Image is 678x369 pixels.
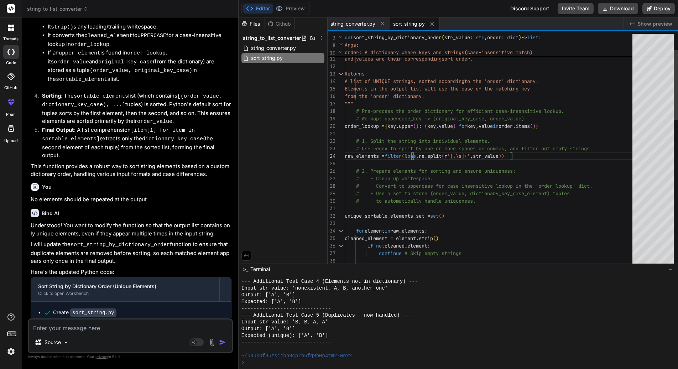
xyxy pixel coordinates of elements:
button: Sort String by Dictionary Order (Unique Elements)Click to open Workbench [31,278,219,301]
code: strip() [51,24,73,30]
span: # - Use a set to store (order_value, dictionary [356,190,499,197]
div: 27 [328,175,335,182]
span: in [493,123,499,129]
span: # - Clean up whitespace. [356,175,433,182]
span: string_to_list_converter [243,35,301,42]
div: 20 [328,123,335,130]
div: 16 [328,93,335,100]
div: Click to collapse the range. [336,70,345,78]
span: ( [413,123,416,129]
span: # Skip empty strings [405,250,461,256]
span: , [470,153,473,159]
span: key [427,123,436,129]
span: # We map: uppercase_key -> (original_key_case, ord [356,115,499,122]
span: − [668,266,672,273]
span: value [479,123,493,129]
label: threads [3,36,19,42]
img: settings [5,345,17,358]
span: ------------------------------ [241,305,331,312]
span: order [487,34,501,41]
span: -> [521,34,527,41]
div: 31 [328,205,335,212]
code: sortable_elements [74,93,128,99]
div: 35 [328,235,335,242]
span: Returns: [345,71,367,77]
span: : [470,34,473,41]
div: Click to open Workbench [38,291,212,296]
label: Upload [4,138,18,144]
h6: You [42,183,52,191]
span: order.items [499,123,530,129]
span: order_lookup = [345,123,385,129]
span: ( [442,153,444,159]
div: Click to collapse the range. [336,227,345,235]
span: r [444,153,447,159]
span: ase-insensitive lookup. [499,108,564,114]
span: in [385,228,390,234]
span: dict [507,34,518,41]
span: sort_string.py [393,20,425,27]
span: str_value [444,34,470,41]
span: str [476,34,484,41]
div: 29 [328,190,335,197]
div: 25 [328,160,335,167]
span: re.split [419,153,442,159]
span: and values are their corresponding [345,56,442,62]
span: str_value [473,153,499,159]
span: # to automatically handle uniqueness. [356,198,476,204]
span: raw_elements [390,228,424,234]
span: ) [442,213,444,219]
strong: Sorting [42,92,61,99]
code: sort_string.py [70,308,116,317]
div: 14 [328,78,335,85]
p: This function provides a robust way to sort string elements based on a custom dictionary order, h... [31,162,231,178]
span: ) [501,153,504,159]
span: ------------------------------ [241,339,331,346]
span: , [436,123,439,129]
span: ( [442,34,444,41]
span: value [439,123,453,129]
span: key.upper [387,123,413,129]
span: eness: [499,168,516,174]
code: order_value [137,119,172,125]
span: sort_string_by_dictionary_order [353,34,442,41]
span: --- Additional Test Case 5 (Duplicates - now handled) --- [241,312,412,319]
code: sortable_elements [56,77,110,83]
p: No elements should be repeated at the output [31,196,231,204]
label: prem [6,111,16,118]
span: _key_case_element) tuples [499,190,570,197]
div: Github [265,20,294,27]
img: Pick Models [63,339,69,345]
div: Discord Support [506,3,553,14]
span: : [424,228,427,234]
label: code [6,60,16,66]
img: attachment [208,338,216,347]
div: 23 [328,145,335,152]
li: If an is found in , its and (from the dictionary) are stored as a tuple in the list. [48,49,231,84]
span: : [501,34,504,41]
span: ( [530,123,533,129]
span: if [367,243,373,249]
span: : [538,34,541,41]
span: cleaned_element = element.strip [345,235,433,241]
li: It s any leading/trailing whitespace. [48,23,231,32]
span: sort order. [442,56,473,62]
div: Create [53,309,116,316]
div: 15 [328,85,335,93]
span: # - Convert to uppercase for case-insensitive l [356,183,499,189]
button: Editor [243,4,273,14]
span: # Use regex to split by one or more spaces or comm [356,145,499,152]
button: Invite Team [558,3,594,14]
div: 12 [328,63,335,70]
span: 8 [328,42,335,49]
div: 26 [328,167,335,175]
button: Download [598,3,638,14]
div: 30 [328,197,335,205]
code: sort_string_by_dictionary_order [71,242,170,248]
span: unique_sortable_elements_set = [345,213,430,219]
h6: Bind AI [42,210,59,217]
div: 19 [328,115,335,123]
span: privacy [95,354,108,359]
li: : A list comprehension extracts only the (the second element of each tuple) from the sorted list,... [36,126,231,160]
div: 37 [328,250,335,257]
